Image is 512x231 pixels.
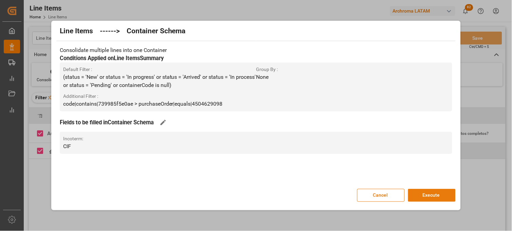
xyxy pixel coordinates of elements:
[63,66,256,73] span: Default Filter :
[60,26,93,37] h2: Line Items
[60,46,452,54] p: Consolidate multiple lines into one Container
[60,119,154,127] h3: Fields to be filled in Container Schema
[256,66,449,73] span: Group By :
[357,189,405,202] button: Cancel
[63,142,256,150] p: CIF
[63,100,256,108] p: code|contains|739985f5e0ae > purchaseOrder|equals|4504629098
[60,54,452,63] h3: Conditions Applied on Line Items Summary
[63,93,256,100] span: Additional Filter :
[100,26,120,37] h2: ------>
[127,26,186,37] h2: Container Schema
[63,73,256,89] p: (status = 'New' or status = 'In progress' or status = 'Arrived' or status = 'In process' or statu...
[256,73,449,81] p: None
[63,135,256,142] span: Incoterm :
[408,189,456,202] button: Execute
